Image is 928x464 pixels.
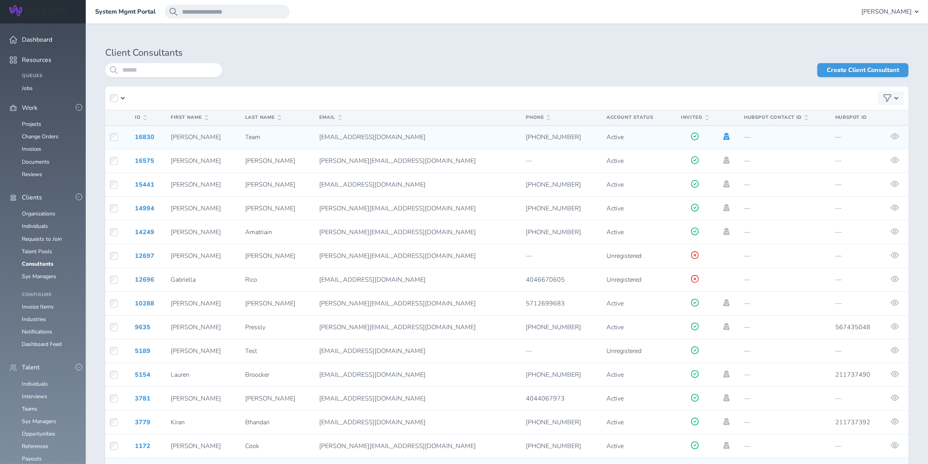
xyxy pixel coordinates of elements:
span: Cook [245,442,259,450]
span: Active [606,299,624,308]
span: Amatriain [245,228,272,236]
span: Clients [22,194,42,201]
span: Active [606,442,624,450]
span: [PERSON_NAME][EMAIL_ADDRESS][DOMAIN_NAME] [319,228,476,236]
span: [PERSON_NAME][EMAIL_ADDRESS][DOMAIN_NAME] [319,157,476,165]
span: Email [319,115,341,120]
span: [PERSON_NAME] [245,299,295,308]
span: [PHONE_NUMBER] [526,323,581,332]
span: First Name [171,115,208,120]
span: Active [606,228,624,236]
span: Unregistered [606,275,642,284]
span: [PERSON_NAME] [171,299,221,308]
span: Dashboard [22,36,52,43]
a: Impersonate [722,204,731,211]
a: Teams [22,405,37,413]
a: Impersonate [722,418,731,425]
span: Hubspot Contact Id [744,115,808,120]
span: Active [606,157,624,165]
h1: Client Consultants [105,48,909,58]
p: — [835,229,881,236]
span: [PERSON_NAME] [171,252,221,260]
p: — [744,324,826,331]
p: — [744,134,826,141]
span: [PERSON_NAME] [245,204,295,213]
span: [PERSON_NAME][EMAIL_ADDRESS][DOMAIN_NAME] [319,252,476,260]
span: Active [606,323,624,332]
span: Active [606,394,624,403]
span: [PERSON_NAME] [171,204,221,213]
span: [PHONE_NUMBER] [526,228,581,236]
a: Requests to Join [22,235,62,243]
p: — [744,395,826,402]
a: Impersonate [722,394,731,401]
a: Interviews [22,393,47,400]
span: [EMAIL_ADDRESS][DOMAIN_NAME] [319,180,426,189]
span: Unregistered [606,252,642,260]
span: [EMAIL_ADDRESS][DOMAIN_NAME] [319,370,426,379]
span: 211737392 [835,418,870,427]
a: 1172 [135,442,150,450]
a: 5154 [135,370,150,379]
a: 16830 [135,133,154,141]
p: — [835,300,881,307]
p: — [835,205,881,212]
span: Broocker [245,370,269,379]
p: — [835,276,881,283]
span: Team [245,133,260,141]
span: [PERSON_NAME] [245,180,295,189]
a: Impersonate [722,133,731,140]
span: [EMAIL_ADDRESS][DOMAIN_NAME] [319,133,426,141]
span: [PERSON_NAME] [861,8,912,15]
span: [EMAIL_ADDRESS][DOMAIN_NAME] [319,418,426,427]
span: Bhandari [245,418,270,427]
a: Impersonate [722,323,731,330]
span: [PERSON_NAME] [245,252,295,260]
a: 9635 [135,323,150,332]
a: Organizations [22,210,55,217]
a: Jobs [22,85,33,92]
p: — [526,348,597,355]
span: Rico [245,275,257,284]
a: Payouts [22,455,42,462]
span: Unregistered [606,347,642,355]
button: - [76,104,82,111]
button: [PERSON_NAME] [861,5,919,19]
a: Sys Managers [22,418,56,425]
span: [PHONE_NUMBER] [526,418,581,427]
span: ID [135,115,147,120]
span: [PHONE_NUMBER] [526,133,581,141]
span: [PERSON_NAME] [171,347,221,355]
a: 10288 [135,299,154,308]
span: [PERSON_NAME] [171,394,221,403]
span: 211737490 [835,370,870,379]
a: Impersonate [722,228,731,235]
h4: Configure [22,292,76,298]
p: — [835,348,881,355]
a: Change Orders [22,133,58,140]
span: Kiran [171,418,185,427]
a: 15441 [135,180,154,189]
a: 12697 [135,252,154,260]
a: Consultants [22,260,53,268]
span: [PERSON_NAME] [171,228,221,236]
a: Individuals [22,380,48,388]
span: Talent [22,364,40,371]
p: — [744,371,826,378]
a: Sys Managers [22,273,56,280]
p: — [835,395,881,402]
span: [EMAIL_ADDRESS][DOMAIN_NAME] [319,347,426,355]
span: [PERSON_NAME] [171,323,221,332]
span: Active [606,204,624,213]
span: 567435048 [835,323,870,332]
p: — [526,252,597,259]
a: Invoices [22,145,41,153]
span: [PERSON_NAME][EMAIL_ADDRESS][DOMAIN_NAME] [319,299,476,308]
a: Projects [22,120,41,128]
p: — [835,134,881,141]
span: Account Status [606,114,653,120]
span: Invited [681,115,708,120]
a: Impersonate [722,442,731,449]
button: - [76,364,82,370]
p: — [835,181,881,188]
